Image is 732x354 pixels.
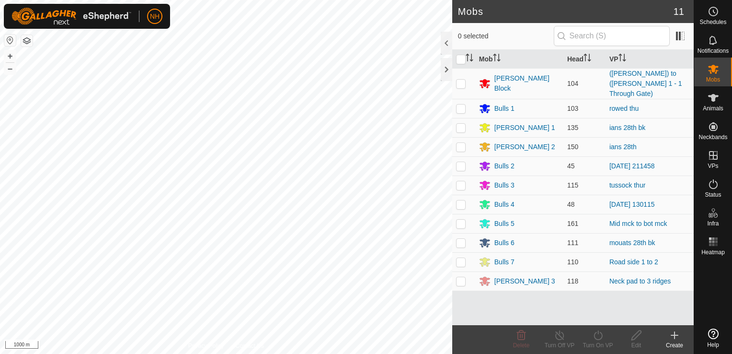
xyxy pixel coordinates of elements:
a: Help [694,325,732,352]
span: 110 [567,258,578,266]
a: Contact Us [236,342,264,350]
span: Animals [703,106,723,111]
a: [DATE] 211458 [609,162,655,170]
button: – [4,63,16,74]
div: Bulls 4 [494,200,515,210]
button: + [4,50,16,62]
span: 111 [567,239,578,247]
div: [PERSON_NAME] Block [494,73,560,94]
div: Bulls 3 [494,180,515,190]
a: ians 28th [609,143,637,151]
div: [PERSON_NAME] 2 [494,142,555,152]
span: 135 [567,124,578,131]
span: Neckbands [698,134,727,140]
span: 118 [567,277,578,285]
a: Privacy Policy [188,342,224,350]
div: Bulls 2 [494,161,515,171]
span: Notifications [698,48,729,54]
span: 115 [567,181,578,189]
span: 150 [567,143,578,151]
span: Schedules [699,19,726,25]
p-sorticon: Activate to sort [466,55,473,63]
div: [PERSON_NAME] 1 [494,123,555,133]
span: Mobs [706,77,720,83]
span: Infra [707,221,719,226]
th: Head [563,50,606,69]
div: [PERSON_NAME] 3 [494,276,555,286]
span: 45 [567,162,575,170]
span: Help [707,342,719,348]
a: [DATE] 130115 [609,201,655,208]
span: 0 selected [458,31,554,41]
span: 103 [567,105,578,112]
span: 48 [567,201,575,208]
input: Search (S) [554,26,670,46]
div: Turn Off VP [540,341,579,350]
span: Heatmap [701,249,725,255]
a: tussock thur [609,181,645,189]
span: 11 [674,4,684,19]
div: Turn On VP [579,341,617,350]
div: Edit [617,341,655,350]
a: ([PERSON_NAME]) to ([PERSON_NAME] 1 - 1 Through Gate) [609,70,682,97]
a: ians 28th bk [609,124,646,131]
img: Gallagher Logo [11,8,131,25]
div: Bulls 1 [494,104,515,114]
span: 161 [567,220,578,227]
p-sorticon: Activate to sort [493,55,501,63]
a: Road side 1 to 2 [609,258,658,266]
span: VPs [708,163,718,169]
span: 104 [567,80,578,87]
th: VP [606,50,694,69]
span: Status [705,192,721,198]
div: Bulls 5 [494,219,515,229]
a: Neck pad to 3 ridges [609,277,671,285]
div: Bulls 6 [494,238,515,248]
p-sorticon: Activate to sort [583,55,591,63]
th: Mob [475,50,563,69]
button: Reset Map [4,35,16,46]
h2: Mobs [458,6,674,17]
p-sorticon: Activate to sort [618,55,626,63]
a: rowed thu [609,105,639,112]
button: Map Layers [21,35,33,47]
a: Mid mck to bot mck [609,220,667,227]
div: Bulls 7 [494,257,515,267]
span: Delete [513,342,530,349]
div: Create [655,341,694,350]
span: NH [150,12,160,22]
a: mouats 28th bk [609,239,655,247]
